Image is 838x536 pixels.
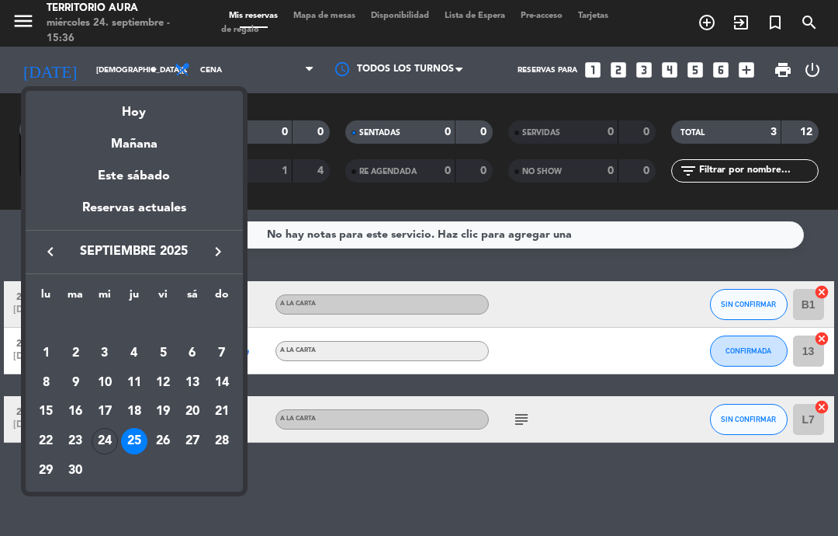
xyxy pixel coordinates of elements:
div: 4 [121,340,147,367]
div: Hoy [26,91,243,123]
th: martes [61,286,90,310]
td: 8 de septiembre de 2025 [32,368,61,398]
div: Mañana [26,123,243,155]
td: 26 de septiembre de 2025 [148,426,178,456]
td: 14 de septiembre de 2025 [207,368,237,398]
td: 18 de septiembre de 2025 [119,397,149,426]
td: 7 de septiembre de 2025 [207,339,237,368]
td: 19 de septiembre de 2025 [148,397,178,426]
td: 28 de septiembre de 2025 [207,426,237,456]
div: Este sábado [26,155,243,198]
div: 18 [121,399,147,425]
div: 5 [150,340,176,367]
td: 2 de septiembre de 2025 [61,339,90,368]
div: 25 [121,428,147,454]
td: 10 de septiembre de 2025 [90,368,119,398]
div: 27 [179,428,206,454]
td: 13 de septiembre de 2025 [178,368,207,398]
div: 13 [179,370,206,396]
span: septiembre 2025 [64,242,204,262]
div: 6 [179,340,206,367]
th: lunes [32,286,61,310]
div: 7 [209,340,235,367]
td: 3 de septiembre de 2025 [90,339,119,368]
td: 21 de septiembre de 2025 [207,397,237,426]
div: 14 [209,370,235,396]
td: 9 de septiembre de 2025 [61,368,90,398]
button: keyboard_arrow_left [36,242,64,262]
div: 22 [33,428,59,454]
div: 21 [209,399,235,425]
div: 11 [121,370,147,396]
td: 29 de septiembre de 2025 [32,456,61,486]
th: domingo [207,286,237,310]
td: 12 de septiembre de 2025 [148,368,178,398]
i: keyboard_arrow_left [41,242,60,261]
div: 23 [62,428,88,454]
td: 15 de septiembre de 2025 [32,397,61,426]
td: 25 de septiembre de 2025 [119,426,149,456]
th: viernes [148,286,178,310]
div: 8 [33,370,59,396]
td: 16 de septiembre de 2025 [61,397,90,426]
td: 17 de septiembre de 2025 [90,397,119,426]
div: 15 [33,399,59,425]
div: 3 [92,340,118,367]
div: 19 [150,399,176,425]
td: 27 de septiembre de 2025 [178,426,207,456]
div: 28 [209,428,235,454]
th: miércoles [90,286,119,310]
th: jueves [119,286,149,310]
td: 4 de septiembre de 2025 [119,339,149,368]
div: 1 [33,340,59,367]
td: 30 de septiembre de 2025 [61,456,90,486]
div: 2 [62,340,88,367]
div: 17 [92,399,118,425]
th: sábado [178,286,207,310]
div: 10 [92,370,118,396]
td: 24 de septiembre de 2025 [90,426,119,456]
div: 26 [150,428,176,454]
button: keyboard_arrow_right [204,242,232,262]
div: 29 [33,458,59,484]
div: 24 [92,428,118,454]
td: 11 de septiembre de 2025 [119,368,149,398]
td: 20 de septiembre de 2025 [178,397,207,426]
div: 30 [62,458,88,484]
td: 22 de septiembre de 2025 [32,426,61,456]
div: 12 [150,370,176,396]
td: 1 de septiembre de 2025 [32,339,61,368]
td: 5 de septiembre de 2025 [148,339,178,368]
div: 16 [62,399,88,425]
td: 6 de septiembre de 2025 [178,339,207,368]
div: 20 [179,399,206,425]
i: keyboard_arrow_right [209,242,227,261]
td: 23 de septiembre de 2025 [61,426,90,456]
td: SEP. [32,309,237,339]
div: 9 [62,370,88,396]
div: Reservas actuales [26,198,243,230]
